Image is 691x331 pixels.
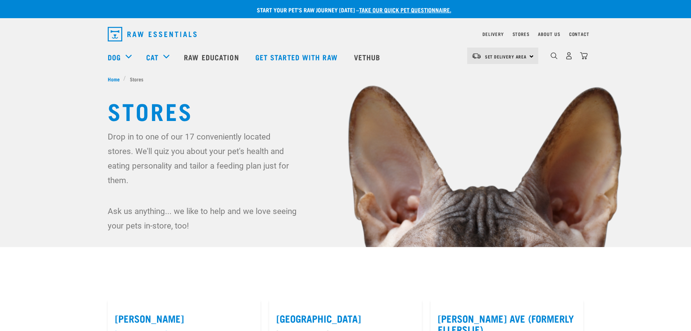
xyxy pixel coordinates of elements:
[485,55,527,58] span: Set Delivery Area
[146,52,159,62] a: Cat
[108,75,124,83] a: Home
[248,43,347,72] a: Get started with Raw
[538,33,560,35] a: About Us
[108,97,584,124] h1: Stores
[102,24,589,44] nav: dropdown navigation
[108,129,298,187] p: Drop in to one of our 17 conveniently located stores. We'll quiz you about your pet's health and ...
[569,33,589,35] a: Contact
[359,8,451,11] a: take our quick pet questionnaire.
[482,33,503,35] a: Delivery
[115,313,253,324] label: [PERSON_NAME]
[108,52,121,62] a: Dog
[472,53,481,59] img: van-moving.png
[551,52,558,59] img: home-icon-1@2x.png
[276,313,415,324] label: [GEOGRAPHIC_DATA]
[108,75,120,83] span: Home
[347,43,390,72] a: Vethub
[580,52,588,60] img: home-icon@2x.png
[177,43,248,72] a: Raw Education
[108,75,584,83] nav: breadcrumbs
[108,27,197,41] img: Raw Essentials Logo
[108,204,298,233] p: Ask us anything... we like to help and we love seeing your pets in-store, too!
[565,52,573,60] img: user.png
[513,33,530,35] a: Stores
